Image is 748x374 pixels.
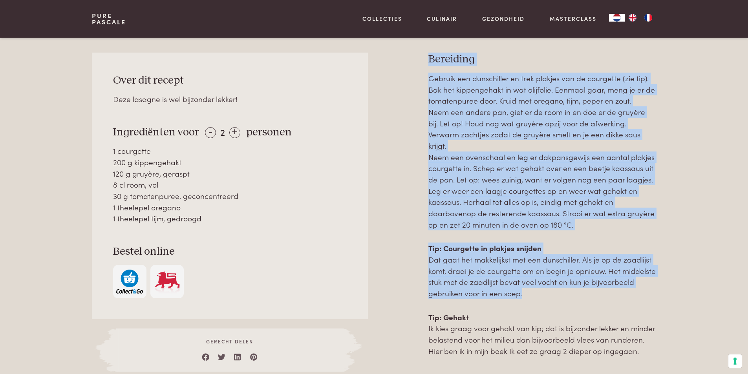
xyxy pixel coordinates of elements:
h3: Bereiding [428,53,656,66]
a: Collecties [362,15,402,23]
a: NL [609,14,625,22]
div: Deze lasagne is wel bijzonder lekker! [113,93,347,105]
div: 1 theelepel tijm, gedroogd [113,213,347,224]
h3: Over dit recept [113,74,347,88]
a: Masterclass [550,15,596,23]
span: Gerecht delen [116,338,343,345]
strong: Tip: Courgette in plakjes snijden [428,243,541,253]
div: 1 courgette [113,145,347,157]
strong: Tip: Gehakt [428,312,469,322]
div: 1 theelepel oregano [113,202,347,213]
a: FR [640,14,656,22]
img: Delhaize [154,270,181,294]
ul: Language list [625,14,656,22]
div: 30 g tomatenpuree, geconcentreerd [113,190,347,202]
p: Ik kies graag voor gehakt van kip; dat is bijzonder lekker en minder belastend voor het milieu da... [428,312,656,357]
span: Ingrediënten voor [113,127,199,138]
div: 200 g kippengehakt [113,157,347,168]
button: Uw voorkeuren voor toestemming voor trackingtechnologieën [728,354,742,368]
a: Culinair [427,15,457,23]
p: Dat gaat het makkelijkst met een dunschiller. Als je op de zaadlijst komt, draai je de courgette ... [428,243,656,299]
a: PurePascale [92,13,126,25]
div: 8 cl room, vol [113,179,347,190]
span: personen [246,127,292,138]
a: Gezondheid [482,15,525,23]
span: 2 [220,125,225,138]
h3: Bestel online [113,245,347,259]
aside: Language selected: Nederlands [609,14,656,22]
img: c308188babc36a3a401bcb5cb7e020f4d5ab42f7cacd8327e500463a43eeb86c.svg [116,270,143,294]
div: 120 g gruyère, geraspt [113,168,347,179]
div: - [205,127,216,138]
div: Language [609,14,625,22]
div: + [229,127,240,138]
a: EN [625,14,640,22]
p: Gebruik een dunschiller en trek plakjes van de courgette (zie tip). Bak het kippengehakt in wat o... [428,73,656,230]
